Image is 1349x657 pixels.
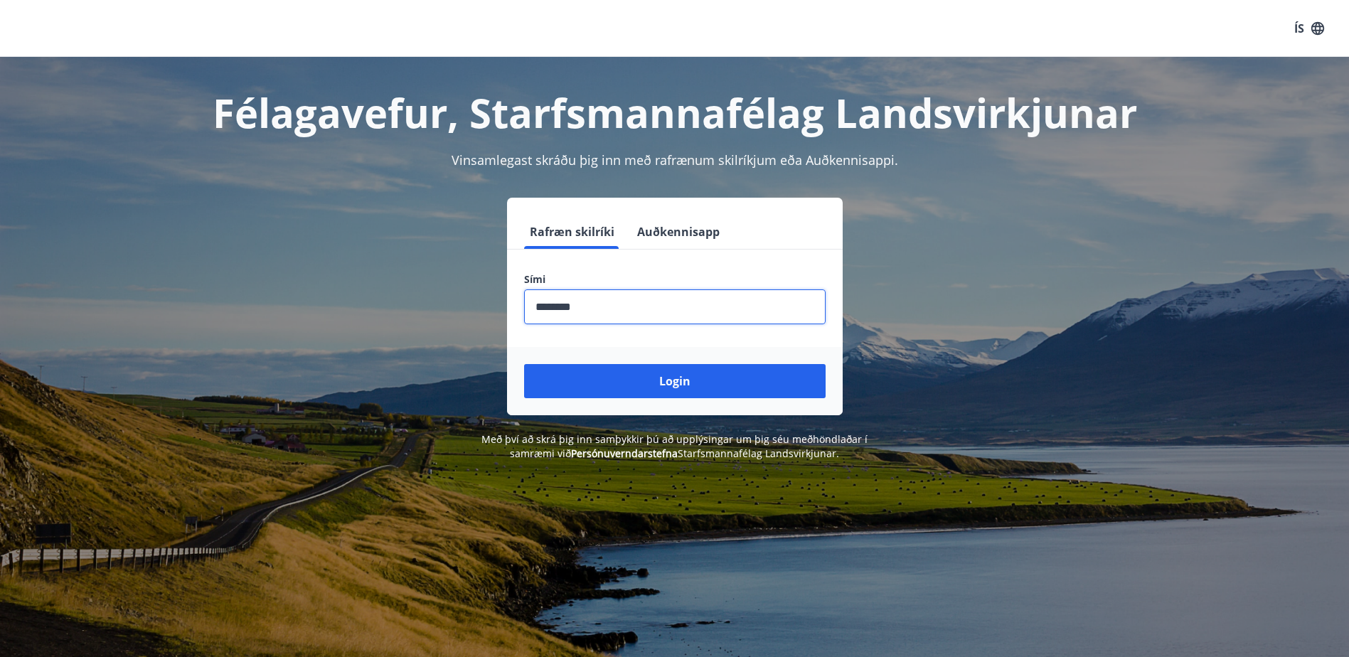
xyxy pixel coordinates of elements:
a: Persónuverndarstefna [571,447,678,460]
button: ÍS [1286,16,1332,41]
label: Sími [524,272,826,287]
h1: Félagavefur, Starfsmannafélag Landsvirkjunar [180,85,1170,139]
span: Vinsamlegast skráðu þig inn með rafrænum skilríkjum eða Auðkennisappi. [452,151,898,169]
button: Auðkennisapp [631,215,725,249]
span: Með því að skrá þig inn samþykkir þú að upplýsingar um þig séu meðhöndlaðar í samræmi við Starfsm... [481,432,868,460]
button: Login [524,364,826,398]
button: Rafræn skilríki [524,215,620,249]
